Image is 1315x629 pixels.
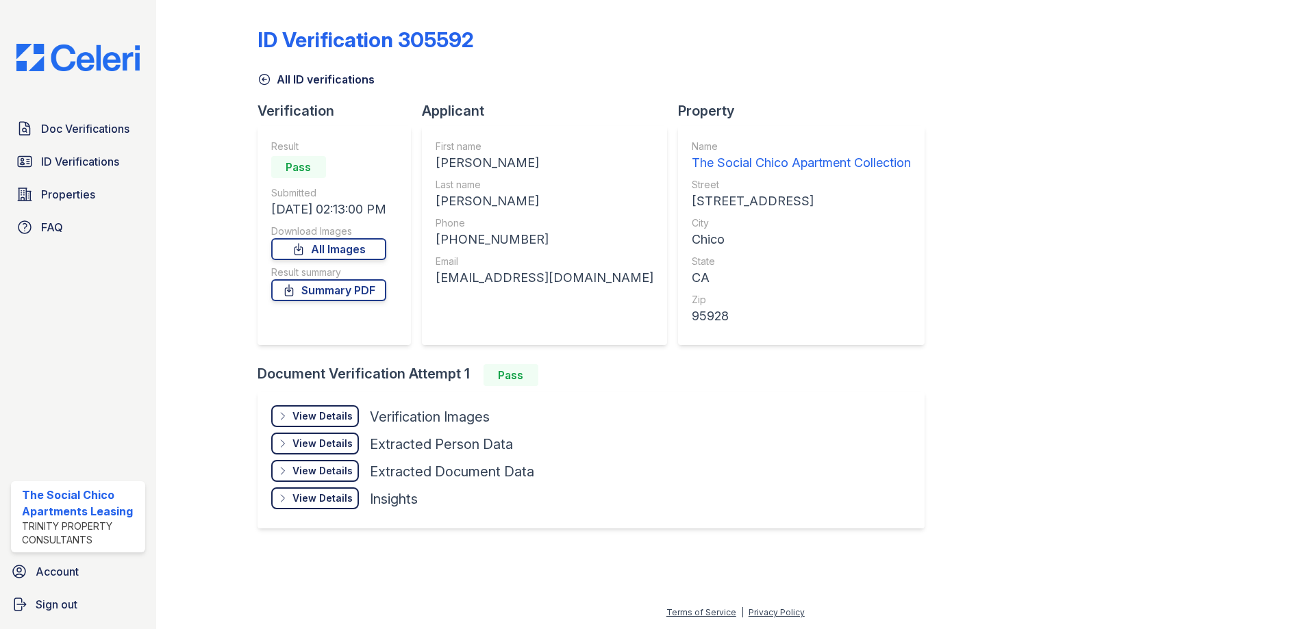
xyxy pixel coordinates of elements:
div: Insights [370,489,418,509]
div: Street [692,178,911,192]
span: Doc Verifications [41,120,129,137]
div: Document Verification Attempt 1 [258,364,936,386]
div: Name [692,140,911,153]
span: ID Verifications [41,153,119,170]
div: Applicant [422,101,678,120]
div: CA [692,268,911,287]
div: The Social Chico Apartments Leasing [22,487,140,519]
div: Last name [436,178,653,192]
div: Verification Images [370,407,490,426]
div: Zip [692,293,911,307]
div: Trinity Property Consultants [22,519,140,547]
div: 95928 [692,307,911,326]
div: View Details [292,409,353,423]
div: Submitted [271,186,386,200]
div: The Social Chico Apartment Collection [692,153,911,172]
div: [DATE] 02:13:00 PM [271,200,386,219]
span: Sign out [36,596,77,613]
a: Account [5,558,151,585]
div: First name [436,140,653,153]
span: FAQ [41,219,63,235]
div: [STREET_ADDRESS] [692,192,911,211]
a: Sign out [5,591,151,618]
div: Result [271,140,386,153]
div: [PERSON_NAME] [436,153,653,172]
div: Verification [258,101,422,120]
div: View Details [292,437,353,450]
a: Privacy Policy [749,607,805,617]
div: Chico [692,230,911,249]
div: [PHONE_NUMBER] [436,230,653,249]
div: Email [436,255,653,268]
div: Property [678,101,936,120]
a: All Images [271,238,386,260]
div: | [741,607,744,617]
div: [PERSON_NAME] [436,192,653,211]
a: ID Verifications [11,148,145,175]
div: Pass [271,156,326,178]
div: Extracted Person Data [370,435,513,454]
a: Summary PDF [271,279,386,301]
div: Extracted Document Data [370,462,534,481]
a: Doc Verifications [11,115,145,142]
div: Result summary [271,266,386,279]
div: View Details [292,491,353,505]
a: All ID verifications [258,71,375,88]
div: ID Verification 305592 [258,27,474,52]
img: CE_Logo_Blue-a8612792a0a2168367f1c8372b55b34899dd931a85d93a1a3d3e32e68fde9ad4.png [5,44,151,71]
div: Phone [436,216,653,230]
div: State [692,255,911,268]
div: View Details [292,464,353,478]
a: Terms of Service [666,607,736,617]
a: Properties [11,181,145,208]
div: City [692,216,911,230]
div: [EMAIL_ADDRESS][DOMAIN_NAME] [436,268,653,287]
div: Pass [484,364,538,386]
a: FAQ [11,214,145,241]
span: Account [36,563,79,580]
div: Download Images [271,224,386,238]
a: Name The Social Chico Apartment Collection [692,140,911,172]
span: Properties [41,186,95,203]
